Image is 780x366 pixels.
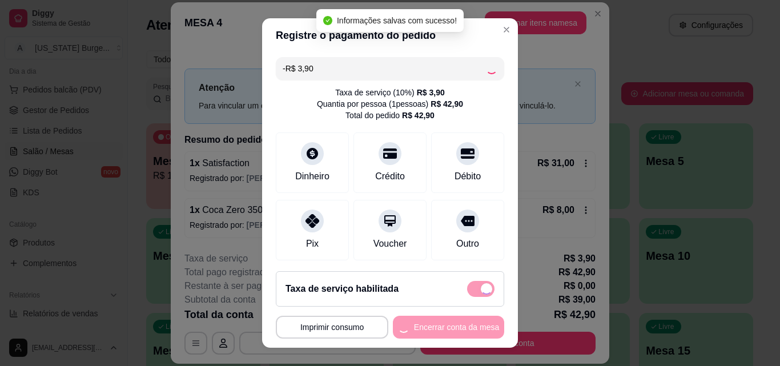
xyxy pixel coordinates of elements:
div: R$ 3,90 [417,87,445,98]
div: Total do pedido [345,110,435,121]
div: Dinheiro [295,170,329,183]
div: Quantia por pessoa ( 1 pessoas) [317,98,463,110]
div: R$ 42,90 [431,98,463,110]
div: Voucher [373,237,407,251]
span: Informações salvas com sucesso! [337,16,457,25]
span: check-circle [323,16,332,25]
div: Loading [486,63,497,74]
button: Imprimir consumo [276,316,388,339]
div: Pix [306,237,319,251]
input: Ex.: hambúrguer de cordeiro [283,57,486,80]
div: Débito [455,170,481,183]
div: Crédito [375,170,405,183]
header: Registre o pagamento do pedido [262,18,518,53]
div: R$ 42,90 [402,110,435,121]
div: Taxa de serviço ( 10 %) [335,87,445,98]
h2: Taxa de serviço habilitada [286,282,399,296]
button: Close [497,21,516,39]
div: Outro [456,237,479,251]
